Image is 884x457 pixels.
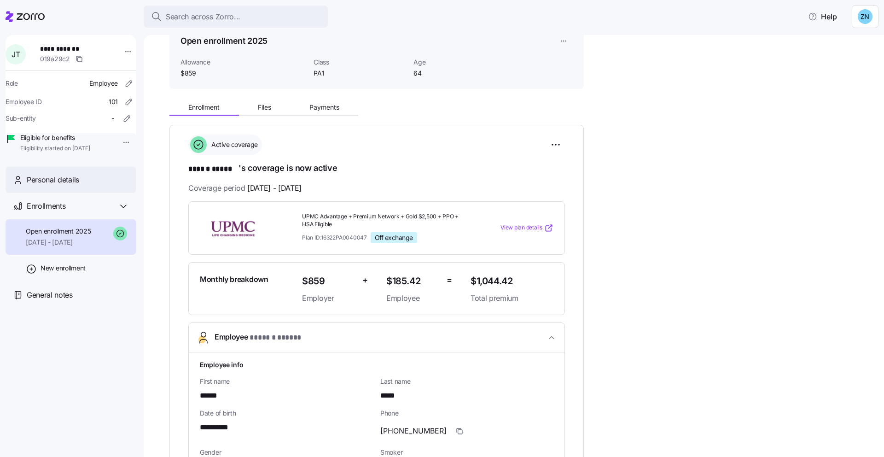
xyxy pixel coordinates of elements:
span: Eligible for benefits [20,133,90,142]
span: $859 [302,274,355,289]
span: Help [808,11,837,22]
span: Role [6,79,18,88]
span: General notes [27,289,73,301]
span: J T [12,51,20,58]
span: = [447,274,452,287]
span: $1,044.42 [471,274,553,289]
span: Gender [200,448,373,457]
span: Eligibility started on [DATE] [20,145,90,152]
span: PA1 [314,69,406,78]
span: Enrollments [27,200,65,212]
span: - [111,114,114,123]
span: $859 [180,69,306,78]
span: Files [258,104,271,111]
span: UPMC Advantage + Premium Network + Gold $2,500 + PPO + HSA Eligible [302,213,463,228]
span: New enrollment [41,264,86,273]
span: Total premium [471,293,553,304]
span: [PHONE_NUMBER] [380,425,447,437]
span: Employee ID [6,97,42,106]
img: 5c518db9dac3a343d5b258230af867d6 [858,9,872,24]
span: Active coverage [209,140,258,149]
span: Search across Zorro... [166,11,240,23]
span: [DATE] - [DATE] [247,182,302,194]
img: UPMC [200,217,266,239]
span: Employee [386,293,439,304]
span: Employee [89,79,118,88]
span: 019a29c2 [40,54,70,64]
button: Help [801,7,844,26]
span: Class [314,58,406,67]
span: Monthly breakdown [200,274,268,285]
span: Open enrollment 2025 [26,227,91,236]
span: Employer [302,293,355,304]
span: Date of birth [200,409,373,418]
span: + [362,274,368,287]
span: Smoker [380,448,553,457]
span: Off exchange [375,234,413,242]
span: Sub-entity [6,114,36,123]
span: Employee [215,331,304,344]
span: 101 [109,97,118,106]
button: Search across Zorro... [144,6,328,28]
span: View plan details [500,223,542,232]
h1: Open enrollment 2025 [180,35,268,47]
span: 64 [413,69,506,78]
h1: 's coverage is now active [188,162,565,175]
span: Allowance [180,58,306,67]
span: Last name [380,377,553,386]
span: Age [413,58,506,67]
span: [DATE] - [DATE] [26,238,91,247]
span: $185.42 [386,274,439,289]
span: Enrollment [188,104,220,111]
span: Phone [380,409,553,418]
h1: Employee info [200,360,553,369]
span: Coverage period [188,182,302,194]
span: Payments [309,104,339,111]
span: First name [200,377,373,386]
span: Personal details [27,174,79,186]
a: View plan details [500,223,553,233]
span: Plan ID: 16322PA0040047 [302,234,367,241]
